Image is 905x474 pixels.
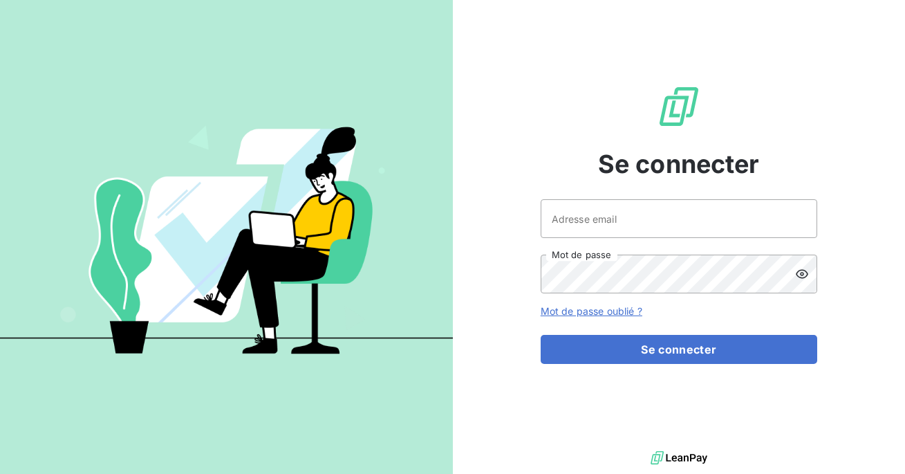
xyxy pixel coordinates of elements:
[541,305,642,317] a: Mot de passe oublié ?
[541,335,817,364] button: Se connecter
[598,145,760,183] span: Se connecter
[657,84,701,129] img: Logo LeanPay
[651,448,707,468] img: logo
[541,199,817,238] input: placeholder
